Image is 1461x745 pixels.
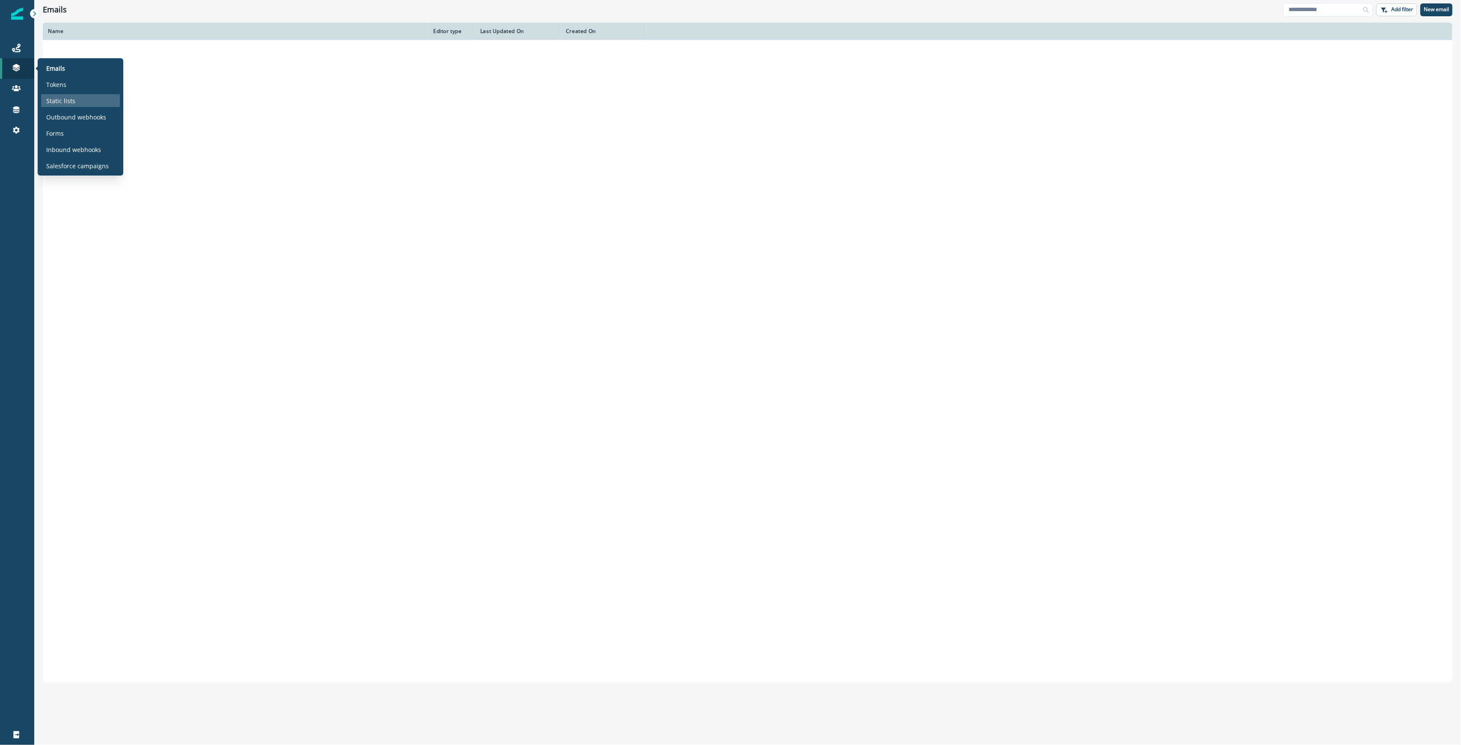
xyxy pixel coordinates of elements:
div: Created On [566,28,641,35]
p: Tokens [46,80,66,89]
button: New email [1420,3,1452,16]
a: Salesforce campaigns [41,159,120,172]
a: Inbound webhooks [41,143,120,156]
p: Static lists [46,96,75,105]
p: Salesforce campaigns [46,161,109,170]
div: Editor type [433,28,470,35]
a: Outbound webhooks [41,110,120,123]
p: Outbound webhooks [46,113,106,122]
p: Add filter [1391,6,1413,12]
a: Tokens [41,78,120,91]
h1: Emails [43,5,67,15]
a: Emails [41,62,120,74]
div: Name [48,28,423,35]
p: Inbound webhooks [46,145,101,154]
p: New email [1424,6,1449,12]
p: Emails [46,64,65,73]
a: Forms [41,127,120,140]
button: Add filter [1376,3,1417,16]
a: Static lists [41,94,120,107]
p: Forms [46,129,64,138]
img: Inflection [11,8,23,20]
div: Last Updated On [480,28,556,35]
